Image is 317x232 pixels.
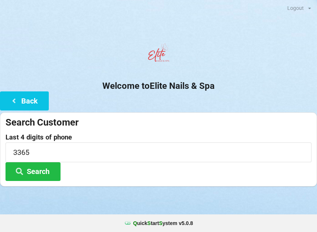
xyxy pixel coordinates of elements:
div: Search Customer [6,116,311,128]
span: S [147,220,151,226]
img: EliteNailsSpa-Logo1.png [144,40,173,69]
span: S [159,220,162,226]
button: Search [6,162,61,181]
span: Q [133,220,137,226]
b: uick tart ystem v 5.0.8 [133,220,193,227]
div: Logout [287,6,304,11]
input: 0000 [6,142,311,162]
label: Last 4 digits of phone [6,134,311,141]
img: favicon.ico [124,220,131,227]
